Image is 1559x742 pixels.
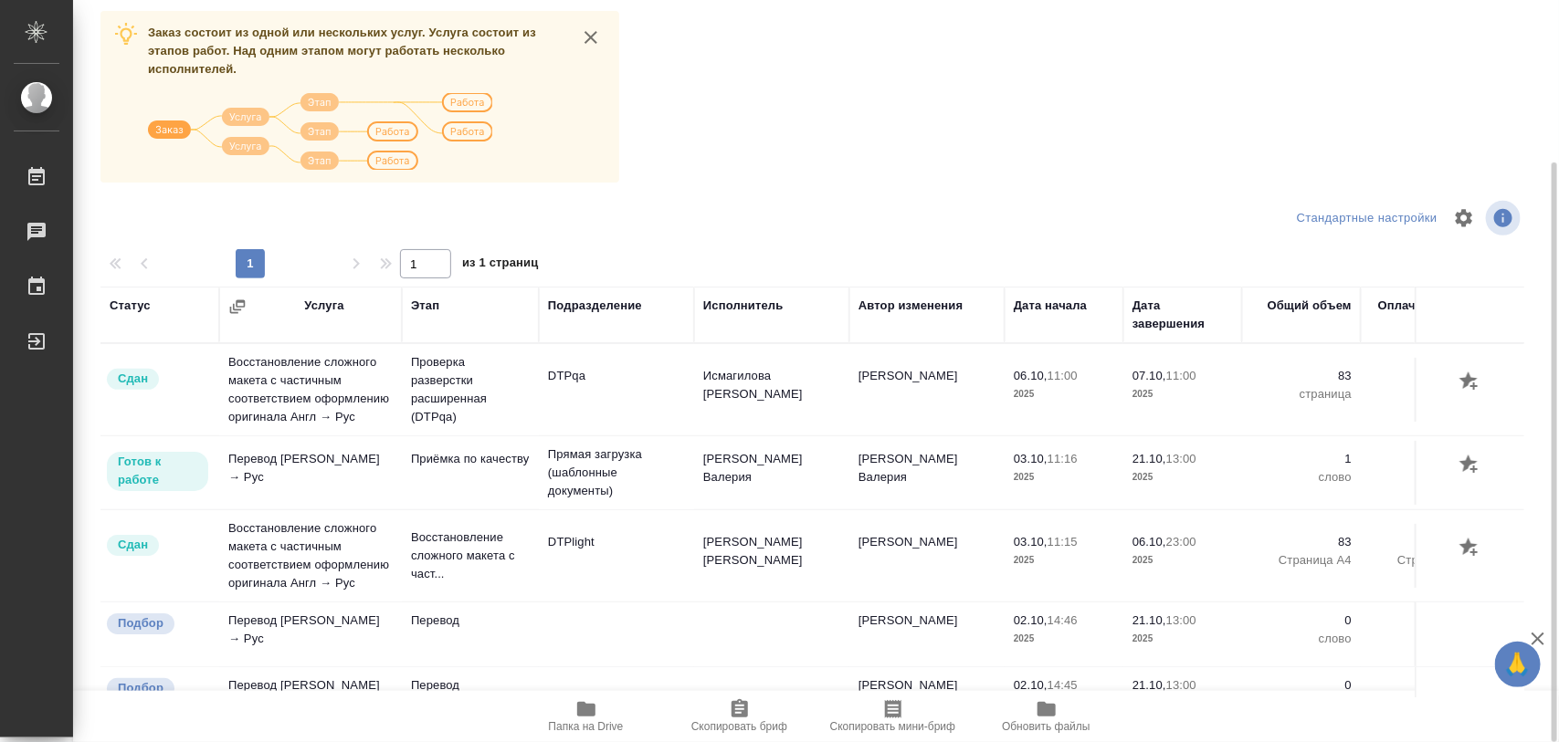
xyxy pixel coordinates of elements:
button: Скопировать мини-бриф [816,691,970,742]
p: 2025 [1132,385,1233,403]
p: 11:00 [1166,369,1196,382]
p: 83 [1370,533,1470,551]
td: Перевод [PERSON_NAME] → Рус [219,667,402,731]
p: Сдан [118,536,148,554]
td: Восстановление сложного макета с частичным соответствием оформлению оригинала Англ → Рус [219,344,402,435]
p: 02.10, [1014,678,1048,692]
div: Услуга [304,297,343,315]
p: Приёмка по качеству [411,450,530,468]
p: Сдан [118,370,148,388]
p: 1 [1251,450,1352,468]
p: 21.10, [1132,678,1166,692]
p: Подбор [118,679,163,697]
p: слово [1370,630,1470,648]
button: Скопировать бриф [663,691,816,742]
p: страница [1370,385,1470,403]
p: Перевод [411,611,530,630]
p: 03.10, [1014,452,1048,465]
p: 83 [1370,367,1470,385]
button: Обновить файлы [970,691,1123,742]
p: Подбор [118,614,163,632]
p: 06.10, [1132,535,1166,549]
button: Сгруппировать [228,298,247,316]
p: 0 [1251,676,1352,695]
p: 06.10, [1014,369,1048,382]
p: 21.10, [1132,613,1166,627]
span: Настроить таблицу [1442,196,1486,240]
p: 2025 [1014,385,1114,403]
td: DTPlight [539,524,694,588]
td: Восстановление сложного макета с частичным соответствием оформлению оригинала Англ → Рус [219,510,402,601]
td: [PERSON_NAME] [849,524,1005,588]
span: Посмотреть информацию [1486,201,1524,235]
p: 2025 [1132,630,1233,648]
p: 0 [1251,611,1352,630]
p: страница [1251,385,1352,403]
p: 2025 [1132,551,1233,570]
p: 2025 [1014,551,1114,570]
td: [PERSON_NAME] Валерия [694,441,849,505]
p: 0 [1370,611,1470,630]
button: Добавить оценку [1455,533,1486,564]
span: Папка на Drive [549,720,624,733]
td: [PERSON_NAME] [849,602,1005,666]
div: Дата завершения [1132,297,1233,333]
p: слово [1370,468,1470,486]
td: Прямая загрузка (шаблонные документы) [539,436,694,509]
p: 11:15 [1048,535,1078,549]
p: 11:16 [1048,452,1078,465]
p: 14:46 [1048,613,1078,627]
p: 11:00 [1048,369,1078,382]
p: 13:00 [1166,678,1196,692]
p: Готов к работе [118,453,197,489]
div: Дата начала [1014,297,1087,315]
p: 07.10, [1132,369,1166,382]
div: Статус [110,297,151,315]
span: 🙏 [1502,645,1533,684]
p: 2025 [1132,468,1233,486]
p: 13:00 [1166,452,1196,465]
div: split button [1292,204,1442,233]
button: Добавить оценку [1455,367,1486,398]
button: 🙏 [1495,642,1541,687]
p: 83 [1251,367,1352,385]
p: Страница А4 [1370,551,1470,570]
button: close [577,24,605,51]
td: [PERSON_NAME] Валерия [849,441,1005,505]
td: Перевод [PERSON_NAME] → Рус [219,602,402,666]
td: Исмагилова [PERSON_NAME] [694,358,849,422]
p: слово [1251,630,1352,648]
p: Перевод [411,676,530,695]
p: 2025 [1014,468,1114,486]
p: 2025 [1014,630,1114,648]
p: слово [1251,468,1352,486]
p: Восстановление сложного макета с част... [411,528,530,583]
td: [PERSON_NAME] [849,667,1005,731]
button: Добавить оценку [1455,450,1486,481]
td: Перевод [PERSON_NAME] → Рус [219,441,402,505]
p: 03.10, [1014,535,1048,549]
div: Этап [411,297,439,315]
p: 02.10, [1014,613,1048,627]
span: Скопировать мини-бриф [830,720,955,733]
p: 13:00 [1166,613,1196,627]
button: Папка на Drive [510,691,663,742]
p: 1 [1370,450,1470,468]
div: Автор изменения [859,297,963,315]
p: 83 [1251,533,1352,551]
p: 21.10, [1132,452,1166,465]
span: Скопировать бриф [691,720,787,733]
span: Заказ состоит из одной или нескольких услуг. Услуга состоит из этапов работ. Над одним этапом мог... [148,26,536,76]
td: [PERSON_NAME] [849,358,1005,422]
p: 0 [1370,676,1470,695]
div: Исполнитель [703,297,784,315]
span: из 1 страниц [462,252,539,278]
td: DTPqa [539,358,694,422]
div: Оплачиваемый объем [1370,297,1470,333]
td: [PERSON_NAME] [PERSON_NAME] [694,524,849,588]
p: 14:45 [1048,678,1078,692]
p: 23:00 [1166,535,1196,549]
div: Подразделение [548,297,642,315]
p: Проверка разверстки расширенная (DTPqa) [411,353,530,426]
div: Общий объем [1268,297,1352,315]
